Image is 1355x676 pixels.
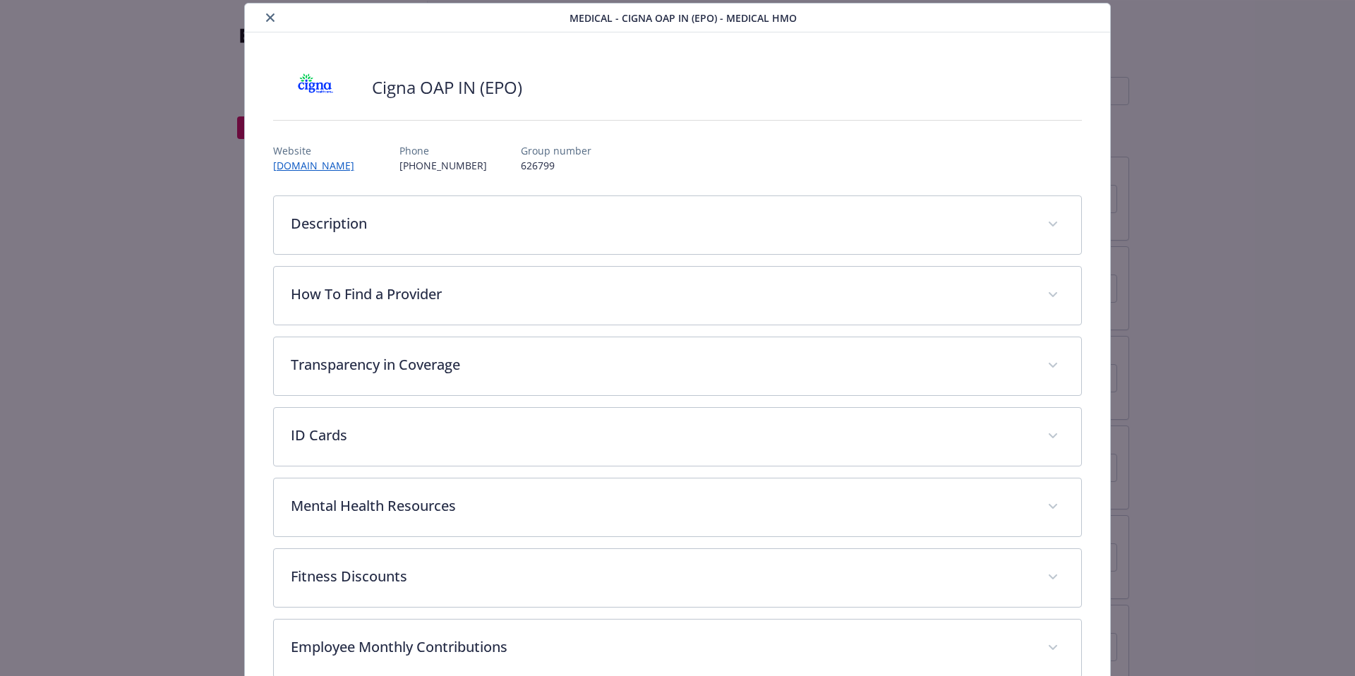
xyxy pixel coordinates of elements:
div: Mental Health Resources [274,478,1082,536]
span: Medical - Cigna OAP IN (EPO) - Medical HMO [570,11,797,25]
p: ID Cards [291,425,1031,446]
div: How To Find a Provider [274,267,1082,325]
p: 626799 [521,158,591,173]
p: Phone [399,143,487,158]
div: Fitness Discounts [274,549,1082,607]
div: Transparency in Coverage [274,337,1082,395]
div: ID Cards [274,408,1082,466]
div: Description [274,196,1082,254]
h2: Cigna OAP IN (EPO) [372,76,522,99]
p: [PHONE_NUMBER] [399,158,487,173]
a: [DOMAIN_NAME] [273,159,366,172]
p: Group number [521,143,591,158]
p: Mental Health Resources [291,495,1031,517]
p: How To Find a Provider [291,284,1031,305]
img: CIGNA [273,66,358,109]
p: Website [273,143,366,158]
p: Fitness Discounts [291,566,1031,587]
p: Transparency in Coverage [291,354,1031,375]
p: Description [291,213,1031,234]
p: Employee Monthly Contributions [291,636,1031,658]
button: close [262,9,279,26]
